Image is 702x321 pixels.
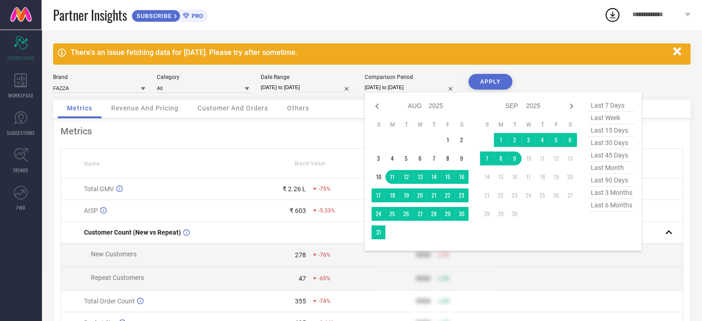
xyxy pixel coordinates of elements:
td: Wed Aug 13 2025 [413,170,427,184]
div: ₹ 2.26 L [282,185,306,193]
th: Thursday [535,121,549,128]
td: Sat Aug 30 2025 [455,207,468,221]
td: Sat Aug 23 2025 [455,188,468,202]
td: Sat Sep 13 2025 [563,151,577,165]
td: Fri Aug 22 2025 [441,188,455,202]
span: Customer Count (New vs Repeat) [84,229,181,236]
th: Wednesday [413,121,427,128]
span: 50 [443,298,449,304]
span: -76% [318,252,330,258]
div: Category [157,74,249,80]
th: Friday [441,121,455,128]
th: Monday [385,121,399,128]
span: Brand Value [294,160,325,167]
td: Sat Sep 27 2025 [563,188,577,202]
td: Sat Sep 20 2025 [563,170,577,184]
div: Open download list [604,6,621,23]
td: Fri Aug 15 2025 [441,170,455,184]
td: Tue Aug 26 2025 [399,207,413,221]
th: Sunday [480,121,494,128]
span: Metrics [67,104,92,112]
td: Sun Aug 31 2025 [372,225,385,239]
td: Tue Aug 12 2025 [399,170,413,184]
span: last 6 months [588,199,635,212]
td: Sun Aug 17 2025 [372,188,385,202]
td: Fri Aug 08 2025 [441,151,455,165]
td: Sat Aug 16 2025 [455,170,468,184]
td: Wed Sep 10 2025 [522,151,535,165]
th: Saturday [455,121,468,128]
span: Others [287,104,309,112]
span: last week [588,112,635,124]
td: Mon Sep 22 2025 [494,188,508,202]
td: Thu Aug 07 2025 [427,151,441,165]
td: Mon Sep 01 2025 [494,133,508,147]
td: Thu Sep 25 2025 [535,188,549,202]
td: Sat Aug 09 2025 [455,151,468,165]
td: Sun Sep 14 2025 [480,170,494,184]
td: Sun Sep 28 2025 [480,207,494,221]
td: Mon Sep 08 2025 [494,151,508,165]
td: Sun Sep 21 2025 [480,188,494,202]
td: Fri Sep 05 2025 [549,133,563,147]
td: Mon Aug 25 2025 [385,207,399,221]
span: Partner Insights [53,6,127,24]
span: 50 [443,275,449,282]
td: Sun Aug 24 2025 [372,207,385,221]
th: Thursday [427,121,441,128]
div: 355 [295,297,306,305]
div: Brand [53,74,145,80]
th: Tuesday [508,121,522,128]
input: Select comparison period [365,83,457,92]
span: last 45 days [588,149,635,162]
td: Thu Sep 18 2025 [535,170,549,184]
div: Metrics [60,126,683,137]
span: last 7 days [588,99,635,112]
span: Customer And Orders [198,104,268,112]
span: TRENDS [13,167,29,174]
th: Monday [494,121,508,128]
td: Tue Aug 19 2025 [399,188,413,202]
td: Wed Sep 17 2025 [522,170,535,184]
td: Sun Sep 07 2025 [480,151,494,165]
span: Revenue And Pricing [111,104,179,112]
span: Total Order Count [84,297,135,305]
span: Repeat Customers [91,274,144,281]
td: Sun Aug 10 2025 [372,170,385,184]
td: Fri Sep 12 2025 [549,151,563,165]
td: Thu Aug 28 2025 [427,207,441,221]
td: Wed Aug 20 2025 [413,188,427,202]
td: Thu Sep 11 2025 [535,151,549,165]
td: Wed Aug 27 2025 [413,207,427,221]
td: Tue Sep 16 2025 [508,170,522,184]
span: -65% [318,275,330,282]
span: AISP [84,207,98,214]
td: Sun Aug 03 2025 [372,151,385,165]
span: last 30 days [588,137,635,149]
td: Mon Sep 15 2025 [494,170,508,184]
td: Fri Aug 01 2025 [441,133,455,147]
td: Mon Aug 04 2025 [385,151,399,165]
div: 9999 [416,275,431,282]
div: 278 [295,251,306,259]
td: Tue Sep 30 2025 [508,207,522,221]
div: 47 [299,275,306,282]
td: Fri Sep 26 2025 [549,188,563,202]
td: Wed Aug 06 2025 [413,151,427,165]
span: New Customers [91,250,137,258]
span: 50 [443,252,449,258]
span: Name [84,161,99,167]
input: Select date range [261,83,353,92]
div: Previous month [372,101,383,112]
div: Comparison Period [365,74,457,80]
td: Thu Aug 14 2025 [427,170,441,184]
td: Tue Sep 23 2025 [508,188,522,202]
span: SUGGESTIONS [7,129,35,136]
span: FWD [17,204,25,211]
td: Sat Aug 02 2025 [455,133,468,147]
td: Tue Sep 02 2025 [508,133,522,147]
div: 9999 [416,251,431,259]
td: Tue Aug 05 2025 [399,151,413,165]
th: Sunday [372,121,385,128]
td: Mon Aug 18 2025 [385,188,399,202]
